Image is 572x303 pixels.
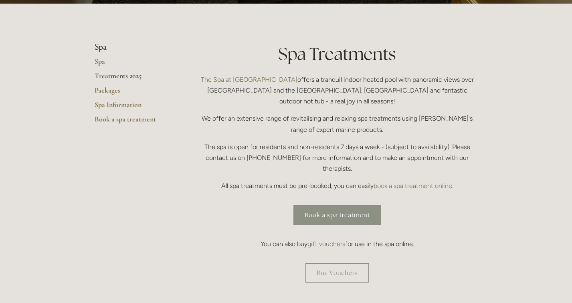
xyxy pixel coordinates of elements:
[95,86,171,100] a: Packages
[197,141,478,174] p: The spa is open for residents and non-residents 7 days a week - (subject to availability). Please...
[374,182,452,190] a: book a spa treatment online
[95,115,171,129] a: Book a spa treatment
[307,240,345,248] a: gift vouchers
[197,113,478,135] p: We offer an extensive range of revitalising and relaxing spa treatments using [PERSON_NAME]'s ran...
[197,238,478,249] p: You can also buy for use in the spa online.
[305,263,369,283] a: Buy Vouchers
[293,205,381,225] a: Book a spa treatment
[197,74,478,107] p: offers a tranquil indoor heated pool with panoramic views over [GEOGRAPHIC_DATA] and the [GEOGRAP...
[95,71,171,86] a: Treatments 2025
[197,42,478,66] h1: Spa Treatments
[95,57,171,71] a: Spa
[95,42,171,53] li: Spa
[95,100,171,115] a: Spa Information
[201,76,297,83] a: The Spa at [GEOGRAPHIC_DATA]
[197,180,478,191] p: All spa treatments must be pre-booked, you can easily .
